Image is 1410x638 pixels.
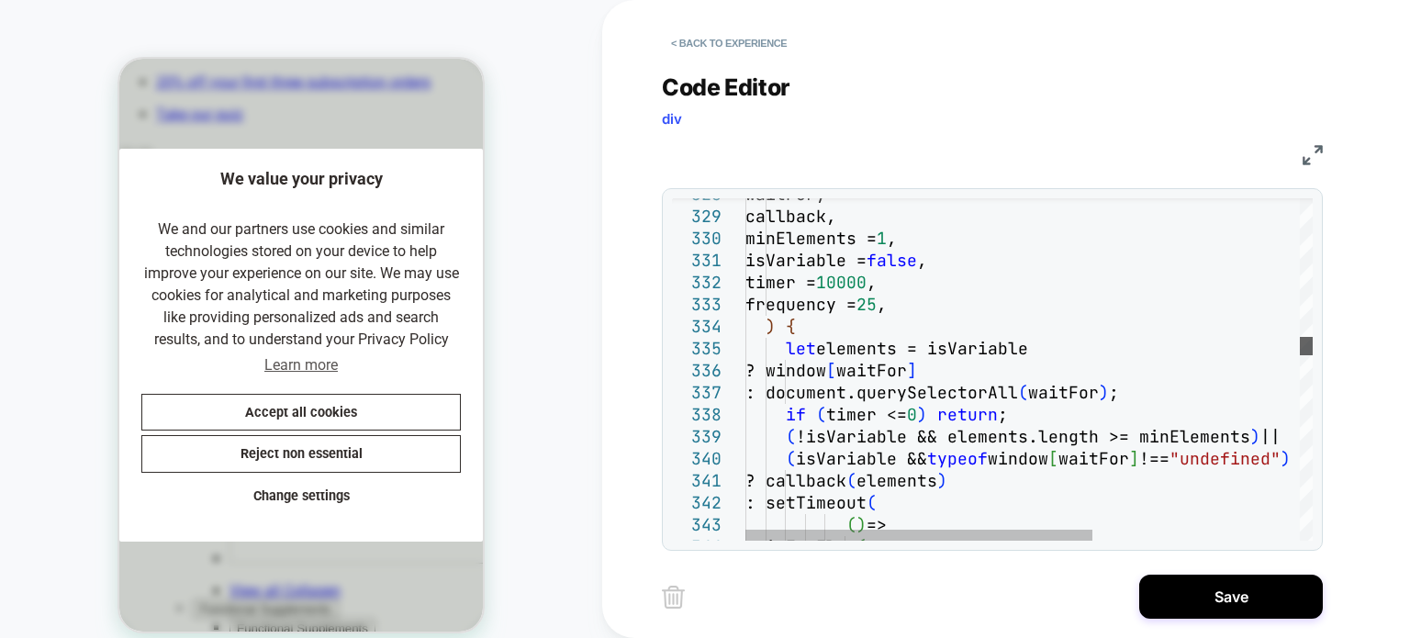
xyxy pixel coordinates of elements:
[1048,448,1058,469] span: [
[745,492,867,513] span: : setTimeout
[662,73,790,101] span: Code Editor
[867,250,917,271] span: false
[1169,448,1281,469] span: "undefined"
[672,448,722,470] div: 340
[907,360,917,381] span: ]
[1260,426,1281,447] span: ||
[662,586,685,609] img: delete
[1303,145,1323,165] img: fullscreen
[786,404,806,425] span: if
[887,228,897,249] span: ,
[1028,382,1099,403] span: waitFor
[672,536,722,558] div: 344
[745,470,846,491] span: ? callback
[662,110,682,128] span: div
[856,294,877,315] span: 25
[1139,448,1169,469] span: !==
[142,292,221,319] a: Learn more
[937,470,947,491] span: )
[22,376,341,414] button: Reject non essential
[672,492,722,514] div: 342
[662,28,796,58] button: < Back to experience
[816,272,867,293] span: 10000
[1129,448,1139,469] span: ]
[856,514,867,535] span: )
[672,250,722,272] div: 331
[745,294,856,315] span: frequency =
[816,404,826,425] span: (
[672,272,722,294] div: 332
[816,338,1028,359] span: elements = isVariable
[867,272,877,293] span: ,
[867,492,877,513] span: (
[1139,575,1323,619] button: Save
[766,316,776,337] span: )
[672,470,722,492] div: 341
[998,404,1008,425] span: ;
[672,338,722,360] div: 335
[937,404,998,425] span: return
[1109,382,1119,403] span: ;
[846,514,856,535] span: (
[745,272,816,293] span: timer =
[826,360,836,381] span: [
[22,112,341,129] div: We value your privacy
[22,160,341,319] span: We and our partners use cookies and similar technologies stored on your device to help improve yo...
[786,426,796,447] span: (
[826,404,907,425] span: timer <=
[867,514,887,535] span: =>
[1058,448,1129,469] span: waitFor
[22,335,341,373] button: Accept all cookies
[1099,382,1109,403] span: )
[1018,382,1028,403] span: (
[745,250,867,271] span: isVariable =
[745,228,877,249] span: minElements =
[672,404,722,426] div: 338
[672,228,722,250] div: 330
[836,360,907,381] span: waitFor
[917,404,927,425] span: )
[786,316,796,337] span: {
[745,382,1018,403] span: : document.querySelectorAll
[672,360,722,382] div: 336
[856,470,937,491] span: elements
[927,448,988,469] span: typeof
[796,426,1250,447] span: !isVariable && elements.length >= minElements
[672,514,722,536] div: 343
[745,360,826,381] span: ? window
[846,470,856,491] span: (
[672,294,722,316] div: 333
[877,228,887,249] span: 1
[22,419,341,456] button: Change settings
[786,338,816,359] span: let
[1281,448,1291,469] span: )
[672,382,722,404] div: 337
[786,448,796,469] span: (
[917,250,927,271] span: ,
[672,316,722,338] div: 334
[988,448,1048,469] span: window
[1250,426,1260,447] span: )
[672,206,722,228] div: 329
[907,404,917,425] span: 0
[672,426,722,448] div: 339
[877,294,887,315] span: ,
[796,448,927,469] span: isVariable &&
[745,206,836,227] span: callback,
